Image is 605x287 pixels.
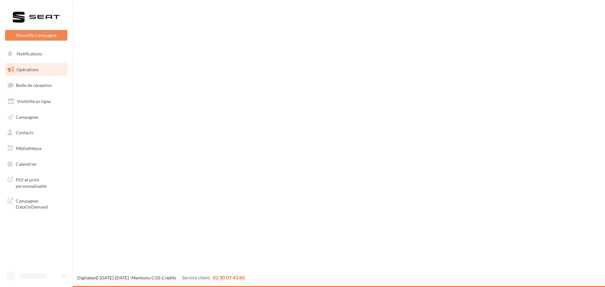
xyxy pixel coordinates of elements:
[182,274,210,280] span: Service client
[16,114,38,119] span: Campagnes
[4,126,69,139] a: Contacts
[152,275,160,280] a: CGS
[5,30,67,41] button: Nouvelle campagne
[4,47,66,60] button: Notifications
[131,275,150,280] a: Mentions
[4,173,69,192] a: PLV et print personnalisable
[162,275,176,280] a: Crédits
[16,161,37,167] span: Calendrier
[4,78,69,92] a: Boîte de réception
[4,158,69,171] a: Calendrier
[17,51,42,56] span: Notifications
[213,274,245,280] span: 02 30 07 43 80
[77,275,245,280] span: © [DATE]-[DATE] - - -
[16,146,42,151] span: Médiathèque
[16,83,52,88] span: Boîte de réception
[4,95,69,108] a: Visibilité en ligne
[4,111,69,124] a: Campagnes
[17,99,51,104] span: Visibilité en ligne
[16,175,65,189] span: PLV et print personnalisable
[4,194,69,213] a: Campagnes DataOnDemand
[16,67,38,72] span: Opérations
[16,197,65,210] span: Campagnes DataOnDemand
[16,130,33,135] span: Contacts
[4,63,69,76] a: Opérations
[4,142,69,155] a: Médiathèque
[77,275,95,280] a: Digitaleo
